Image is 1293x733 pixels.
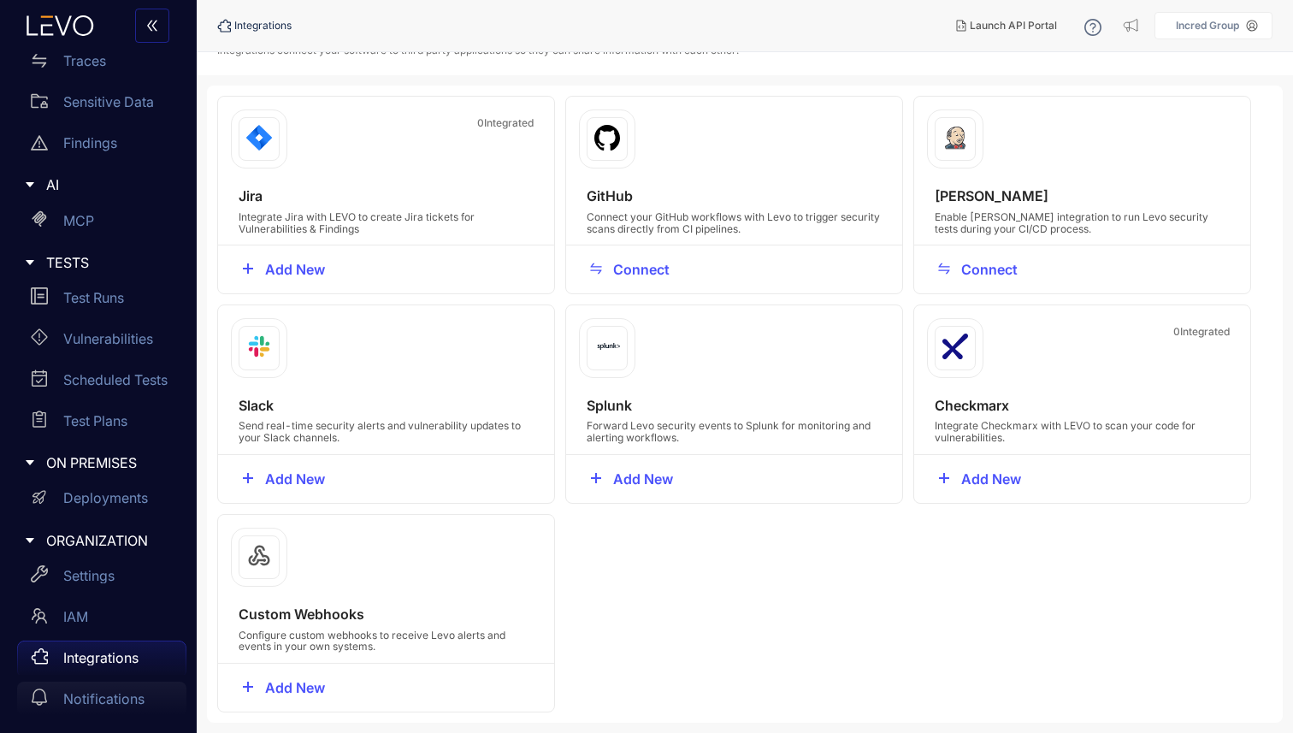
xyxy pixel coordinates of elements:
button: swapConnect [576,256,682,283]
a: Integrations [17,641,186,682]
span: swap [937,262,951,277]
span: team [31,607,48,624]
span: Add New [961,471,1021,487]
span: plus [937,471,951,487]
span: swap [589,262,603,277]
span: caret-right [24,257,36,269]
p: Forward Levo security events to Splunk for monitoring and alerting workflows. [587,420,882,444]
h4: Slack [239,398,534,413]
span: plus [241,471,255,487]
span: caret-right [24,535,36,547]
span: Add New [265,471,325,487]
span: Add New [613,471,673,487]
button: plusAdd New [228,674,338,701]
p: Test Runs [63,290,124,305]
a: Traces [17,44,186,85]
a: MCP [17,204,186,245]
p: Notifications [63,691,145,706]
h4: Custom Webhooks [239,606,534,622]
p: Integrate Checkmarx with LEVO to scan your code for vulnerabilities. [935,420,1230,444]
span: double-left [145,19,159,34]
a: Sensitive Data [17,85,186,126]
a: Test Runs [17,281,186,322]
span: plus [241,262,255,277]
div: ON PREMISES [10,445,186,481]
p: Scheduled Tests [63,372,168,387]
p: Deployments [63,490,148,505]
h4: Checkmarx [935,398,1230,413]
p: Traces [63,53,106,68]
h4: [PERSON_NAME] [935,188,1230,204]
span: plus [241,680,255,695]
button: swapConnect [924,256,1030,283]
p: Integrations [63,650,139,665]
p: Incred Group [1176,20,1239,32]
span: ORGANIZATION [46,533,173,548]
p: IAM [63,609,88,624]
button: plusAdd New [576,465,686,493]
p: Send real-time security alerts and vulnerability updates to your Slack channels. [239,420,534,444]
a: Test Plans [17,404,186,445]
button: plusAdd New [228,256,338,283]
span: 0 Integrated [1173,326,1230,369]
p: Integrate Jira with LEVO to create Jira tickets for Vulnerabilities & Findings [239,211,534,235]
a: Deployments [17,482,186,523]
h4: Splunk [587,398,882,413]
p: Vulnerabilities [63,331,153,346]
div: Integrations [217,19,292,33]
span: Connect [613,262,670,277]
a: Vulnerabilities [17,322,186,363]
span: caret-right [24,179,36,191]
div: ORGANIZATION [10,523,186,559]
p: Findings [63,135,117,151]
span: Launch API Portal [970,20,1057,32]
span: TESTS [46,255,173,270]
a: Notifications [17,682,186,723]
button: Launch API Portal [942,12,1071,39]
p: Enable [PERSON_NAME] integration to run Levo security tests during your CI/CD process. [935,211,1230,235]
span: Add New [265,262,325,277]
a: Scheduled Tests [17,363,186,404]
button: double-left [135,9,169,43]
div: TESTS [10,245,186,281]
p: Settings [63,568,115,583]
span: Connect [961,262,1018,277]
span: Add New [265,680,325,695]
h4: Jira [239,188,534,204]
h4: GitHub [587,188,882,204]
a: IAM [17,600,186,641]
p: Configure custom webhooks to receive Levo alerts and events in your own systems. [239,630,534,653]
p: Connect your GitHub workflows with Levo to trigger security scans directly from CI pipelines. [587,211,882,235]
span: ON PREMISES [46,455,173,470]
span: caret-right [24,457,36,469]
span: warning [31,134,48,151]
button: plusAdd New [924,465,1034,493]
a: Settings [17,559,186,600]
span: 0 Integrated [477,117,534,161]
span: AI [46,177,173,192]
p: MCP [63,213,94,228]
span: plus [589,471,603,487]
p: Test Plans [63,413,127,429]
a: Findings [17,126,186,167]
p: Sensitive Data [63,94,154,109]
div: AI [10,167,186,203]
span: swap [31,52,48,69]
button: plusAdd New [228,465,338,493]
